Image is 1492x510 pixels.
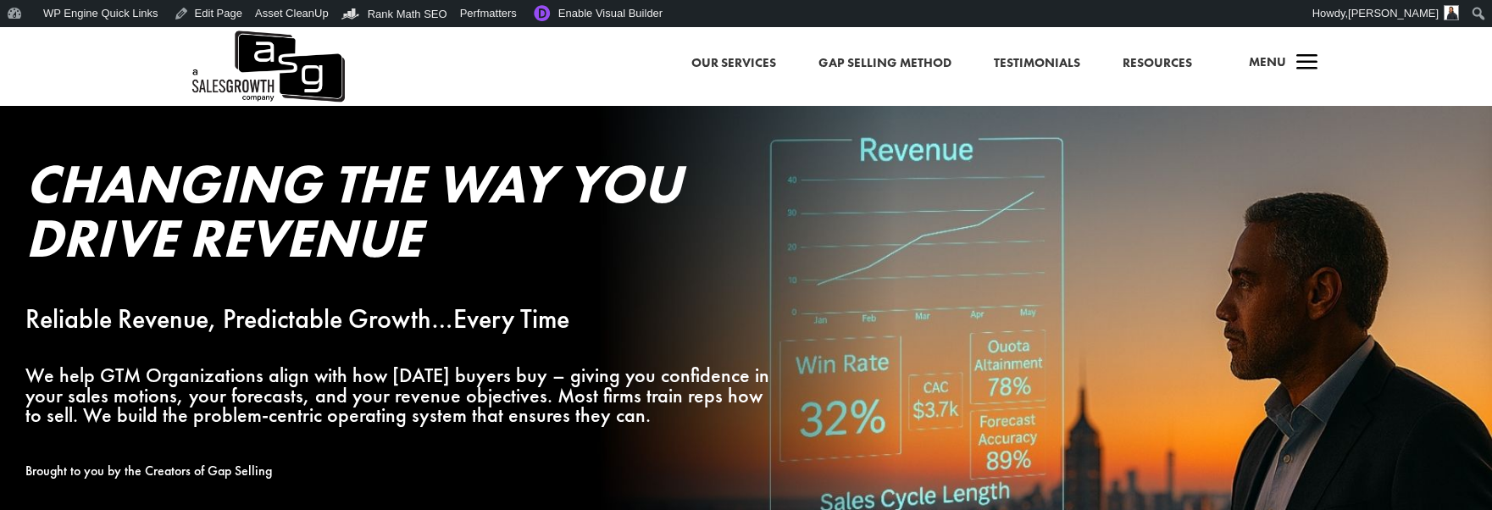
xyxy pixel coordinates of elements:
[691,53,776,75] a: Our Services
[25,309,772,330] p: Reliable Revenue, Predictable Growth…Every Time
[1348,7,1439,19] span: [PERSON_NAME]
[1123,53,1192,75] a: Resources
[1249,53,1286,70] span: Menu
[25,365,772,425] p: We help GTM Organizations align with how [DATE] buyers buy – giving you confidence in your sales ...
[190,27,345,106] a: A Sales Growth Company Logo
[994,53,1080,75] a: Testimonials
[25,157,772,274] h2: Changing the Way You Drive Revenue
[368,8,447,20] span: Rank Math SEO
[190,27,345,106] img: ASG Co. Logo
[818,53,951,75] a: Gap Selling Method
[25,461,772,481] p: Brought to you by the Creators of Gap Selling
[1290,47,1324,80] span: a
